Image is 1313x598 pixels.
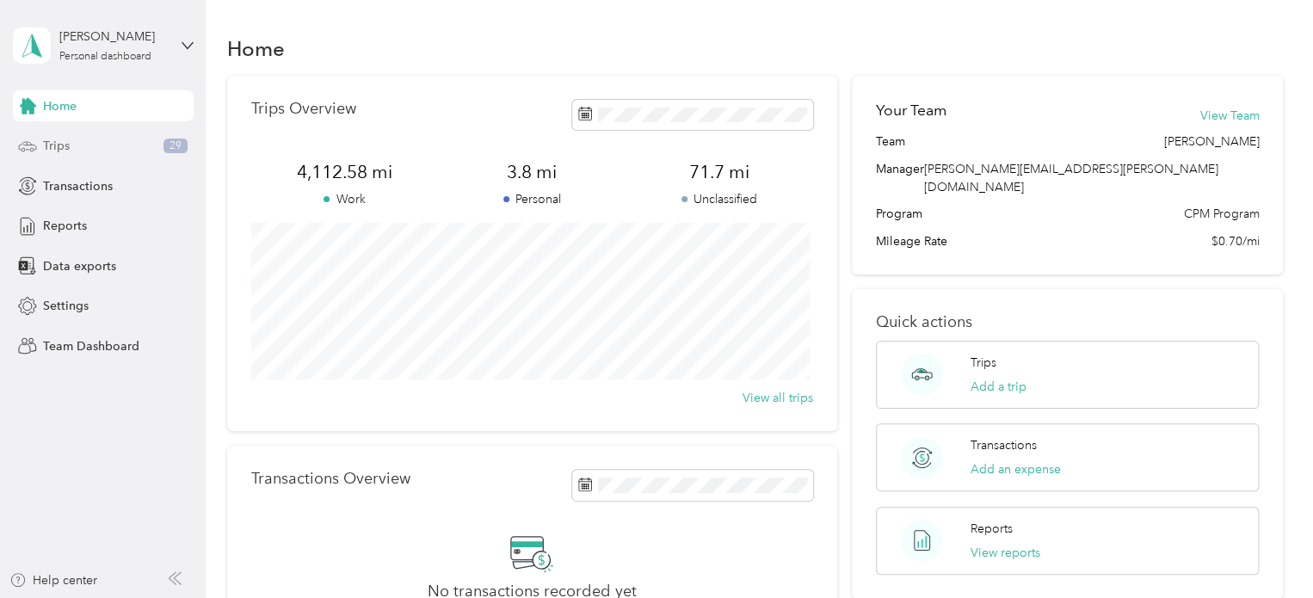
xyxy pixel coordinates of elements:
button: Add a trip [971,378,1026,396]
button: View all trips [743,389,813,407]
div: [PERSON_NAME] [59,28,167,46]
p: Trips Overview [251,100,356,118]
button: View reports [971,544,1040,562]
p: Unclassified [626,190,813,208]
div: Personal dashboard [59,52,151,62]
span: Reports [43,217,87,235]
span: CPM Program [1183,205,1259,223]
span: Settings [43,297,89,315]
p: Quick actions [876,313,1259,331]
button: Help center [9,571,97,589]
h1: Home [227,40,285,58]
iframe: Everlance-gr Chat Button Frame [1217,502,1313,598]
span: Manager [876,160,924,196]
span: [PERSON_NAME] [1163,133,1259,151]
button: Add an expense [971,460,1061,478]
span: Trips [43,137,70,155]
span: Mileage Rate [876,232,947,250]
span: 71.7 mi [626,160,813,184]
span: 29 [163,139,188,154]
span: Program [876,205,922,223]
span: $0.70/mi [1211,232,1259,250]
p: Personal [438,190,626,208]
span: Team [876,133,905,151]
p: Transactions Overview [251,470,410,488]
p: Reports [971,520,1013,538]
span: 4,112.58 mi [251,160,439,184]
p: Transactions [971,436,1037,454]
span: Transactions [43,177,113,195]
p: Work [251,190,439,208]
span: Team Dashboard [43,337,139,355]
span: Home [43,97,77,115]
span: Data exports [43,257,116,275]
span: 3.8 mi [438,160,626,184]
button: View Team [1199,107,1259,125]
span: [PERSON_NAME][EMAIL_ADDRESS][PERSON_NAME][DOMAIN_NAME] [924,162,1218,194]
h2: Your Team [876,100,946,121]
p: Trips [971,354,996,372]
